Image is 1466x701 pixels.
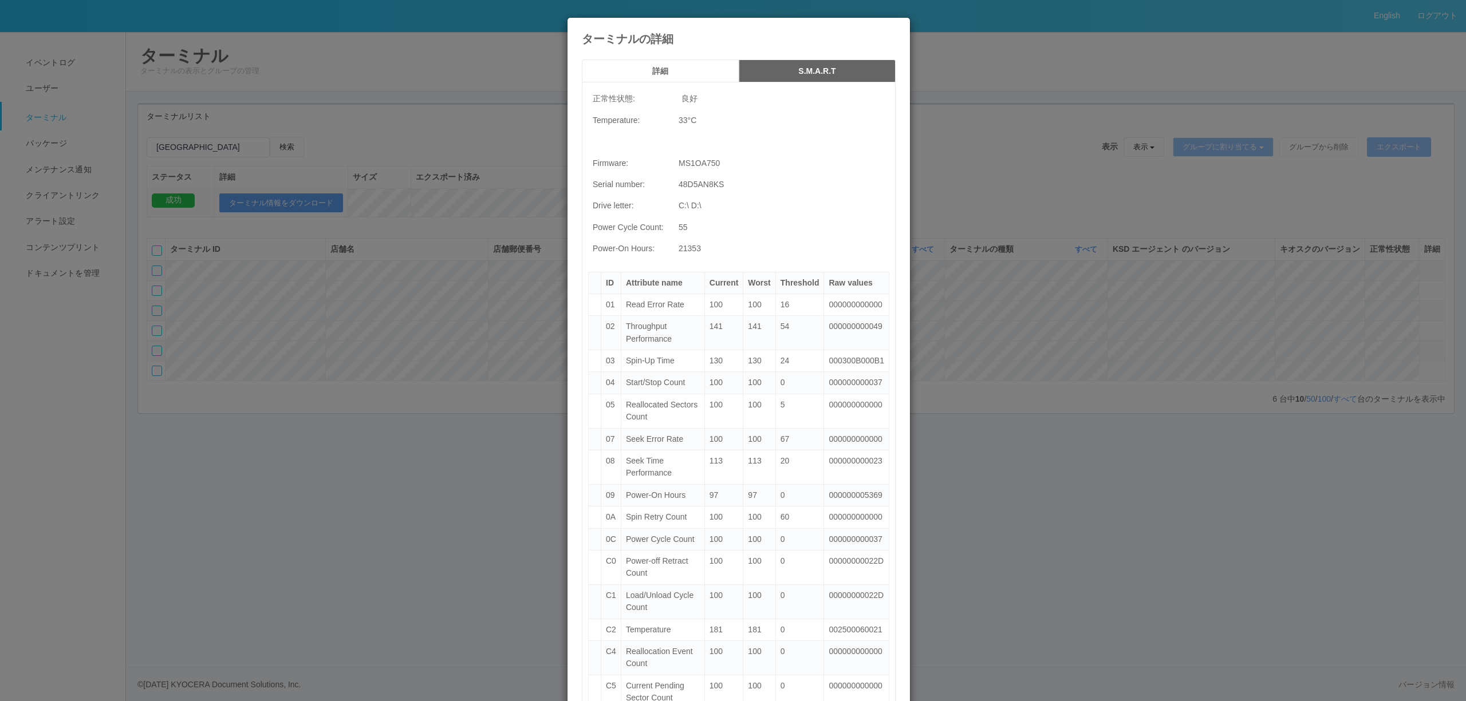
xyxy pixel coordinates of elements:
[775,350,824,372] td: 24
[601,372,621,394] td: 04
[704,528,743,550] td: 100
[824,640,889,675] td: 000000000000
[601,272,621,294] th: ID
[621,528,704,550] td: Power Cycle Count
[601,619,621,640] td: C2
[679,94,697,103] span: 良好
[743,272,775,294] th: Worst
[621,506,704,528] td: Spin Retry Count
[601,450,621,485] td: 08
[704,394,743,428] td: 100
[704,294,743,315] td: 100
[824,584,889,619] td: 00000000022D
[775,484,824,506] td: 0
[588,110,674,131] td: Temperature:
[704,272,743,294] th: Current
[586,67,735,76] h5: 詳細
[743,528,775,550] td: 100
[621,450,704,485] td: Seek Time Performance
[743,584,775,619] td: 100
[824,272,889,294] th: Raw values
[824,316,889,350] td: 000000000049
[674,217,889,238] td: 55
[601,506,621,528] td: 0A
[824,294,889,315] td: 000000000000
[743,394,775,428] td: 100
[601,550,621,584] td: C0
[824,450,889,485] td: 000000000023
[824,484,889,506] td: 000000005369
[775,584,824,619] td: 0
[621,584,704,619] td: Load/Unload Cycle Count
[588,217,674,238] td: Power Cycle Count:
[824,550,889,584] td: 00000000022D
[704,350,743,372] td: 130
[674,174,889,195] td: 48D5AN8KS
[601,428,621,450] td: 07
[601,640,621,675] td: C4
[775,550,824,584] td: 0
[674,195,889,216] td: C:\ D:\
[743,506,775,528] td: 100
[621,294,704,315] td: Read Error Rate
[743,350,775,372] td: 130
[824,372,889,394] td: 000000000037
[704,506,743,528] td: 100
[621,272,704,294] th: Attribute name
[582,33,896,45] h4: ターミナルの詳細
[743,640,775,675] td: 100
[621,619,704,640] td: Temperature
[588,153,674,174] td: Firmware:
[621,394,704,428] td: Reallocated Sectors Count
[775,619,824,640] td: 0
[743,550,775,584] td: 100
[775,528,824,550] td: 0
[775,640,824,675] td: 0
[704,550,743,584] td: 100
[621,640,704,675] td: Reallocation Event Count
[775,450,824,485] td: 20
[824,619,889,640] td: 002500060021
[601,394,621,428] td: 05
[743,372,775,394] td: 100
[601,584,621,619] td: C1
[601,294,621,315] td: 01
[739,60,896,82] button: S.M.A.R.T
[674,153,889,174] td: MS1OA750
[704,584,743,619] td: 100
[601,350,621,372] td: 03
[621,372,704,394] td: Start/Stop Count
[704,450,743,485] td: 113
[743,619,775,640] td: 181
[824,350,889,372] td: 000300B000B1
[588,174,674,195] td: Serial number:
[704,428,743,450] td: 100
[601,316,621,350] td: 02
[621,428,704,450] td: Seek Error Rate
[621,484,704,506] td: Power-On Hours
[743,294,775,315] td: 100
[775,506,824,528] td: 60
[775,428,824,450] td: 67
[601,484,621,506] td: 09
[704,484,743,506] td: 97
[674,238,889,259] td: 21353
[743,428,775,450] td: 100
[743,484,775,506] td: 97
[824,506,889,528] td: 000000000000
[704,316,743,350] td: 141
[588,238,674,259] td: Power-On Hours:
[775,372,824,394] td: 0
[824,394,889,428] td: 000000000000
[601,528,621,550] td: 0C
[743,316,775,350] td: 141
[775,294,824,315] td: 16
[775,394,824,428] td: 5
[704,372,743,394] td: 100
[679,116,696,125] span: 33 °C
[582,60,739,82] button: 詳細
[824,528,889,550] td: 000000000037
[621,550,704,584] td: Power-off Retract Count
[743,450,775,485] td: 113
[775,316,824,350] td: 54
